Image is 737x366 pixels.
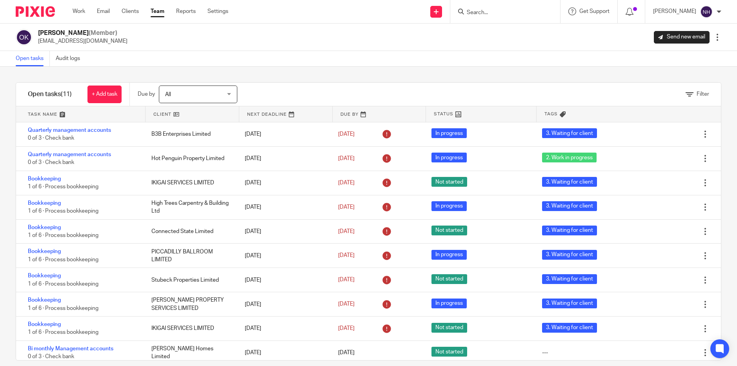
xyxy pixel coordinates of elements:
span: Not started [431,323,467,333]
a: Bookkeeping [28,297,61,303]
span: 1 of 6 · Process bookkeeping [28,184,98,189]
span: [DATE] [338,253,355,259]
a: Audit logs [56,51,86,66]
span: (Member) [89,30,117,36]
span: Get Support [579,9,610,14]
img: svg%3E [16,29,32,46]
span: 0 of 3 · Check bank [28,354,74,360]
span: [DATE] [338,277,355,283]
a: Settings [207,7,228,15]
a: Bookkeeping [28,200,61,206]
div: [DATE] [237,320,330,336]
span: [DATE] [338,350,355,355]
div: Hot Penguin Property Limited [144,151,237,166]
span: 3. Waiting for client [542,128,597,138]
a: Reports [176,7,196,15]
a: Bi monthly Management accounts [28,346,113,351]
a: Clients [122,7,139,15]
a: Bookkeeping [28,249,61,254]
span: 0 of 3 · Check bank [28,136,74,141]
span: 1 of 6 · Process bookkeeping [28,208,98,214]
span: 1 of 6 · Process bookkeeping [28,257,98,262]
div: High Trees Carpentry & Building Ltd [144,195,237,219]
div: Stubeck Properties Limited [144,272,237,288]
p: Due by [138,90,155,98]
div: B3B Enterprises Limited [144,126,237,142]
span: [DATE] [338,204,355,210]
div: [DATE] [237,272,330,288]
span: 3. Waiting for client [542,274,597,284]
p: [EMAIL_ADDRESS][DOMAIN_NAME] [38,37,127,45]
span: 1 of 6 · Process bookkeeping [28,330,98,335]
div: Connected State Limited [144,224,237,239]
a: Open tasks [16,51,50,66]
h2: [PERSON_NAME] [38,29,127,37]
span: [DATE] [338,301,355,307]
img: Pixie [16,6,55,17]
img: svg%3E [700,5,713,18]
span: In progress [431,128,467,138]
span: (11) [61,91,72,97]
span: [DATE] [338,131,355,137]
span: 1 of 6 · Process bookkeeping [28,306,98,311]
span: Not started [431,347,467,357]
div: [DATE] [237,199,330,215]
a: + Add task [87,86,122,103]
div: [DATE] [237,151,330,166]
span: Not started [431,177,467,187]
span: [DATE] [338,180,355,186]
span: Filter [697,91,709,97]
h1: Open tasks [28,90,72,98]
span: [DATE] [338,156,355,161]
span: In progress [431,201,467,211]
span: In progress [431,299,467,308]
div: [DATE] [237,126,330,142]
span: 3. Waiting for client [542,201,597,211]
a: Send new email [654,31,710,44]
a: Bookkeeping [28,322,61,327]
a: Bookkeeping [28,273,61,279]
a: Bookkeeping [28,176,61,182]
span: In progress [431,250,467,260]
div: [DATE] [237,175,330,191]
div: PICCADILLY BALLROOM LIMITED [144,244,237,268]
div: IKIGAI SERVICES LIMITED [144,175,237,191]
span: 2. Work in progress [542,153,597,162]
div: [DATE] [237,248,330,264]
p: [PERSON_NAME] [653,7,696,15]
span: 3. Waiting for client [542,299,597,308]
span: All [165,92,171,97]
div: [DATE] [237,297,330,312]
div: [DATE] [237,345,330,361]
span: [DATE] [338,229,355,234]
div: IKIGAI SERVICES LIMITED [144,320,237,336]
span: 3. Waiting for client [542,323,597,333]
a: Quarterly management accounts [28,152,111,157]
span: 1 of 6 · Process bookkeeping [28,281,98,287]
span: [DATE] [338,326,355,331]
span: Status [434,111,453,117]
span: Tags [544,111,558,117]
div: [PERSON_NAME] PROPERTY SERVICES LIMITED [144,292,237,316]
a: Team [151,7,164,15]
span: In progress [431,153,467,162]
span: 1 of 6 · Process bookkeeping [28,233,98,238]
a: Bookkeeping [28,225,61,230]
div: [DATE] [237,224,330,239]
span: 3. Waiting for client [542,250,597,260]
span: 3. Waiting for client [542,226,597,235]
div: [PERSON_NAME] Homes Limited [144,341,237,365]
span: 0 of 3 · Check bank [28,160,74,165]
span: Not started [431,274,467,284]
div: --- [542,349,548,357]
a: Quarterly management accounts [28,127,111,133]
span: Not started [431,226,467,235]
input: Search [466,9,537,16]
a: Email [97,7,110,15]
span: 3. Waiting for client [542,177,597,187]
a: Work [73,7,85,15]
